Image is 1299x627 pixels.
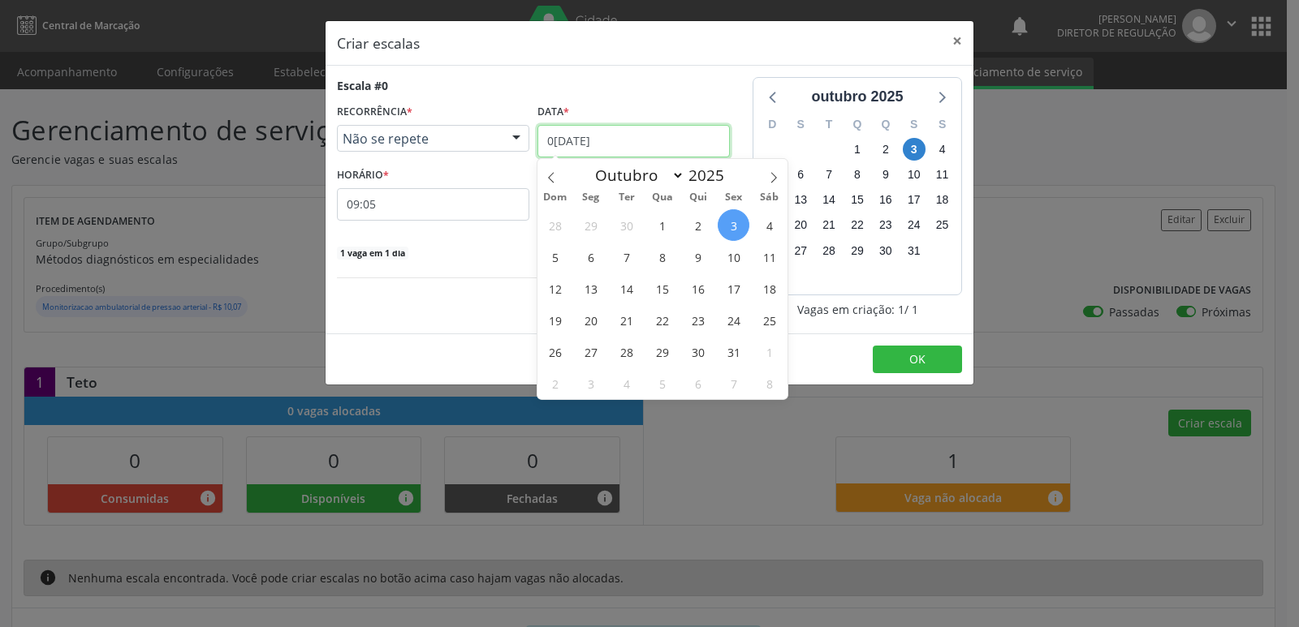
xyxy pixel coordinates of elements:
span: Seg [573,192,609,203]
span: segunda-feira, 13 de outubro de 2025 [789,189,812,212]
span: Outubro 16, 2025 [682,273,714,304]
div: Q [871,112,900,137]
span: Outubro 14, 2025 [611,273,642,304]
div: Vagas em criação: 1 [753,301,962,318]
span: Novembro 1, 2025 [753,336,785,367]
span: sábado, 18 de outubro de 2025 [931,189,954,212]
span: Novembro 3, 2025 [575,367,606,399]
span: Outubro 5, 2025 [539,241,571,273]
span: Novembro 5, 2025 [646,367,678,399]
span: terça-feira, 21 de outubro de 2025 [818,214,840,237]
span: sexta-feira, 31 de outubro de 2025 [903,239,926,262]
span: Outubro 31, 2025 [718,336,749,367]
span: 1 vaga em 1 dia [337,247,408,260]
span: Qui [680,192,716,203]
span: quinta-feira, 9 de outubro de 2025 [874,164,897,187]
span: Outubro 12, 2025 [539,273,571,304]
span: Outubro 24, 2025 [718,304,749,336]
span: Setembro 28, 2025 [539,209,571,241]
div: S [787,112,815,137]
span: Outubro 19, 2025 [539,304,571,336]
div: outubro 2025 [805,86,909,108]
span: Qua [645,192,680,203]
span: quarta-feira, 29 de outubro de 2025 [846,239,869,262]
span: Outubro 13, 2025 [575,273,606,304]
span: Outubro 11, 2025 [753,241,785,273]
span: quinta-feira, 2 de outubro de 2025 [874,138,897,161]
h5: Criar escalas [337,32,420,54]
input: Year [684,165,738,186]
div: S [928,112,956,137]
button: Close [941,21,973,61]
span: Outubro 3, 2025 [718,209,749,241]
span: Outubro 1, 2025 [646,209,678,241]
span: quinta-feira, 16 de outubro de 2025 [874,189,897,212]
span: Novembro 6, 2025 [682,367,714,399]
label: Data [537,100,569,125]
span: Outubro 22, 2025 [646,304,678,336]
span: Outubro 9, 2025 [682,241,714,273]
span: Outubro 17, 2025 [718,273,749,304]
span: Novembro 4, 2025 [611,367,642,399]
span: Outubro 21, 2025 [611,304,642,336]
span: terça-feira, 14 de outubro de 2025 [818,189,840,212]
span: Outubro 23, 2025 [682,304,714,336]
div: T [815,112,844,137]
div: S [900,112,928,137]
label: RECORRÊNCIA [337,100,412,125]
span: Outubro 7, 2025 [611,241,642,273]
span: quarta-feira, 15 de outubro de 2025 [846,189,869,212]
span: segunda-feira, 27 de outubro de 2025 [789,239,812,262]
div: Q [844,112,872,137]
span: Outubro 10, 2025 [718,241,749,273]
span: Outubro 2, 2025 [682,209,714,241]
span: / 1 [904,301,918,318]
span: Outubro 30, 2025 [682,336,714,367]
span: Setembro 29, 2025 [575,209,606,241]
button: OK [873,346,962,373]
span: terça-feira, 7 de outubro de 2025 [818,164,840,187]
span: Outubro 6, 2025 [575,241,606,273]
span: Setembro 30, 2025 [611,209,642,241]
span: sábado, 11 de outubro de 2025 [931,164,954,187]
label: HORÁRIO [337,163,389,188]
span: Sáb [752,192,788,203]
span: Novembro 7, 2025 [718,367,749,399]
span: Outubro 15, 2025 [646,273,678,304]
span: Ter [609,192,645,203]
span: sexta-feira, 24 de outubro de 2025 [903,214,926,237]
span: Outubro 28, 2025 [611,336,642,367]
span: Outubro 26, 2025 [539,336,571,367]
div: Escala #0 [337,77,388,94]
span: Sex [716,192,752,203]
span: quinta-feira, 30 de outubro de 2025 [874,239,897,262]
span: Outubro 27, 2025 [575,336,606,367]
input: 00:00 [337,188,529,221]
span: Outubro 29, 2025 [646,336,678,367]
select: Month [587,164,684,187]
span: sexta-feira, 3 de outubro de 2025 [903,138,926,161]
span: OK [909,351,926,367]
span: sábado, 25 de outubro de 2025 [931,214,954,237]
span: Dom [537,192,573,203]
span: sexta-feira, 10 de outubro de 2025 [903,164,926,187]
span: quinta-feira, 23 de outubro de 2025 [874,214,897,237]
span: segunda-feira, 20 de outubro de 2025 [789,214,812,237]
span: sexta-feira, 17 de outubro de 2025 [903,189,926,212]
span: Novembro 2, 2025 [539,367,571,399]
input: Selecione uma data [537,125,730,157]
span: sábado, 4 de outubro de 2025 [931,138,954,161]
span: Novembro 8, 2025 [753,367,785,399]
div: D [758,112,787,137]
span: Outubro 18, 2025 [753,273,785,304]
span: Outubro 4, 2025 [753,209,785,241]
span: Outubro 25, 2025 [753,304,785,336]
span: terça-feira, 28 de outubro de 2025 [818,239,840,262]
span: Outubro 8, 2025 [646,241,678,273]
span: segunda-feira, 6 de outubro de 2025 [789,164,812,187]
span: quarta-feira, 8 de outubro de 2025 [846,164,869,187]
span: quarta-feira, 1 de outubro de 2025 [846,138,869,161]
span: quarta-feira, 22 de outubro de 2025 [846,214,869,237]
span: Não se repete [343,131,496,147]
span: Outubro 20, 2025 [575,304,606,336]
